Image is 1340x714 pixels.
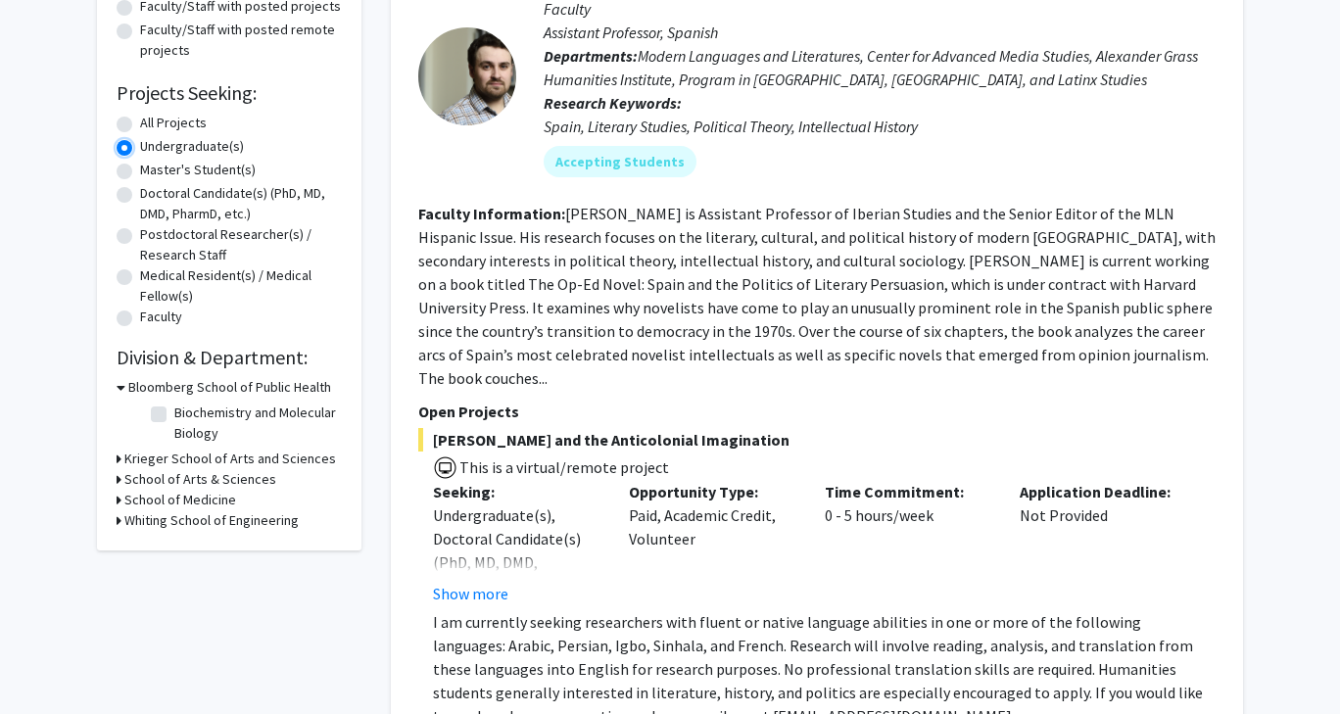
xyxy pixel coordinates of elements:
[140,136,244,157] label: Undergraduate(s)
[140,307,182,327] label: Faculty
[433,480,599,503] p: Seeking:
[544,93,682,113] b: Research Keywords:
[140,20,342,61] label: Faculty/Staff with posted remote projects
[1005,480,1201,605] div: Not Provided
[433,582,508,605] button: Show more
[140,113,207,133] label: All Projects
[140,265,342,307] label: Medical Resident(s) / Medical Fellow(s)
[418,204,1216,388] fg-read-more: [PERSON_NAME] is Assistant Professor of Iberian Studies and the Senior Editor of the MLN Hispanic...
[124,490,236,510] h3: School of Medicine
[140,224,342,265] label: Postdoctoral Researcher(s) / Research Staff
[544,115,1216,138] div: Spain, Literary Studies, Political Theory, Intellectual History
[418,428,1216,452] span: [PERSON_NAME] and the Anticolonial Imagination
[128,377,331,398] h3: Bloomberg School of Public Health
[433,503,599,597] div: Undergraduate(s), Doctoral Candidate(s) (PhD, MD, DMD, PharmD, etc.)
[544,46,1198,89] span: Modern Languages and Literatures, Center for Advanced Media Studies, Alexander Grass Humanities I...
[140,183,342,224] label: Doctoral Candidate(s) (PhD, MD, DMD, PharmD, etc.)
[629,480,795,503] p: Opportunity Type:
[124,510,299,531] h3: Whiting School of Engineering
[418,204,565,223] b: Faculty Information:
[544,46,638,66] b: Departments:
[124,449,336,469] h3: Krieger School of Arts and Sciences
[457,457,669,477] span: This is a virtual/remote project
[544,146,696,177] mat-chip: Accepting Students
[117,81,342,105] h2: Projects Seeking:
[174,403,337,444] label: Biochemistry and Molecular Biology
[117,346,342,369] h2: Division & Department:
[15,626,83,699] iframe: Chat
[418,400,1216,423] p: Open Projects
[140,160,256,180] label: Master's Student(s)
[1020,480,1186,503] p: Application Deadline:
[544,21,1216,44] p: Assistant Professor, Spanish
[825,480,991,503] p: Time Commitment:
[614,480,810,605] div: Paid, Academic Credit, Volunteer
[124,469,276,490] h3: School of Arts & Sciences
[810,480,1006,605] div: 0 - 5 hours/week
